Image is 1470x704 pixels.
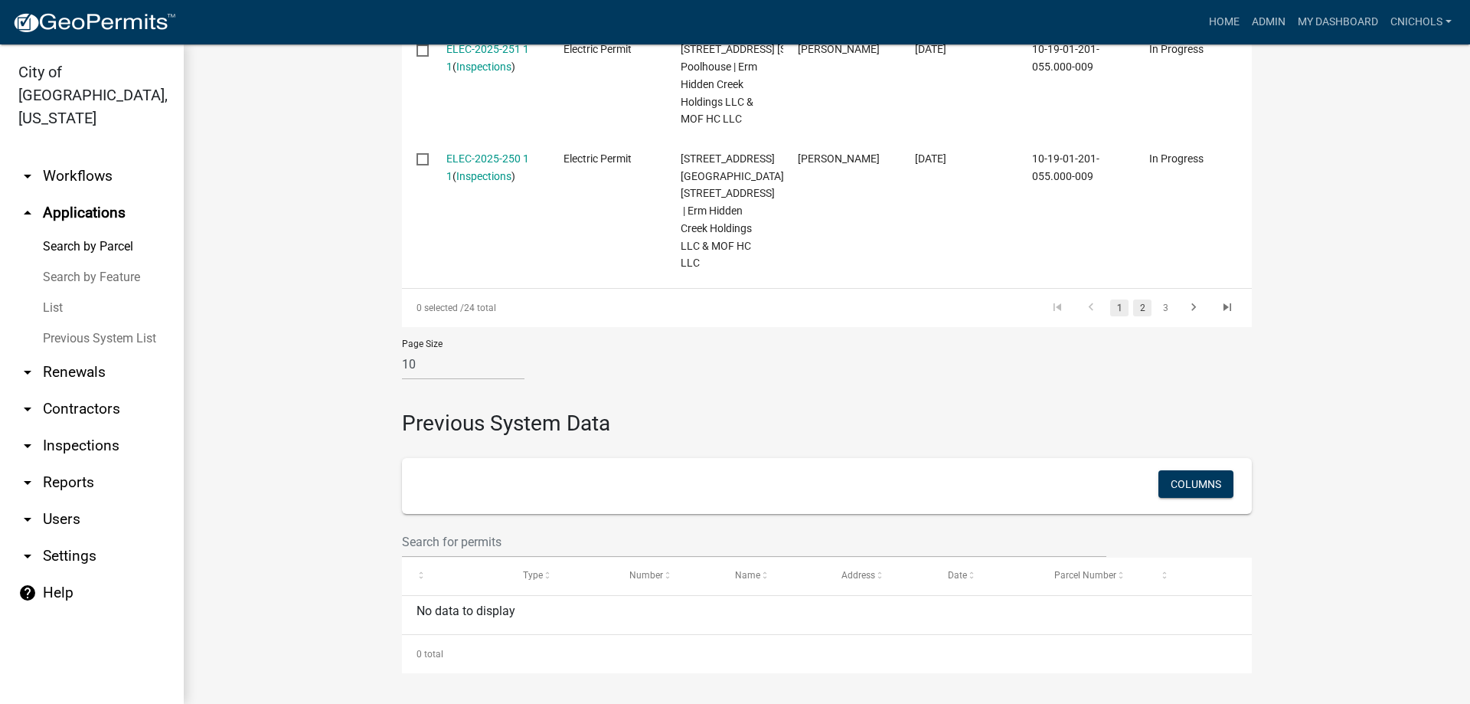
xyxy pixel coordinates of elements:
[1149,43,1204,55] span: In Progress
[1131,295,1154,321] li: page 2
[841,570,875,581] span: Address
[1040,558,1146,594] datatable-header-cell: Parcel Number
[681,152,784,270] span: 3130 MIDDLE ROAD 3130 Middle Road | Erm Hidden Creek Holdings LLC & MOF HC LLC
[18,204,37,222] i: arrow_drop_up
[523,570,543,581] span: Type
[615,558,721,594] datatable-header-cell: Number
[446,43,529,73] a: ELEC-2025-251 1 1
[18,584,37,602] i: help
[735,570,760,581] span: Name
[681,43,874,125] span: 3130 MIDDLE ROAD 124 Spring Lake CT., Poolhouse | Erm Hidden Creek Holdings LLC & MOF HC LLC
[1213,300,1242,316] a: go to last page
[1108,295,1131,321] li: page 1
[629,570,663,581] span: Number
[563,43,632,55] span: Electric Permit
[798,43,880,55] span: LISA HUGHES
[456,61,511,73] a: Inspections
[446,150,534,185] div: ( )
[18,437,37,455] i: arrow_drop_down
[948,570,967,581] span: Date
[402,289,736,327] div: 24 total
[1179,300,1208,316] a: go to next page
[1154,295,1177,321] li: page 3
[1054,570,1116,581] span: Parcel Number
[18,473,37,492] i: arrow_drop_down
[933,558,1040,594] datatable-header-cell: Date
[1110,300,1129,316] a: 1
[1158,470,1233,498] button: Columns
[1133,300,1151,316] a: 2
[1149,152,1204,165] span: In Progress
[915,152,946,165] span: 05/08/2025
[1292,8,1384,37] a: My Dashboard
[508,558,615,594] datatable-header-cell: Type
[402,596,1252,634] div: No data to display
[720,558,827,594] datatable-header-cell: Name
[18,167,37,185] i: arrow_drop_down
[1032,152,1099,182] span: 10-19-01-201-055.000-009
[18,363,37,381] i: arrow_drop_down
[827,558,933,594] datatable-header-cell: Address
[18,510,37,529] i: arrow_drop_down
[1384,8,1458,37] a: cnichols
[1076,300,1106,316] a: go to previous page
[1032,43,1099,73] span: 10-19-01-201-055.000-009
[1203,8,1246,37] a: Home
[1246,8,1292,37] a: Admin
[446,41,534,76] div: ( )
[402,635,1252,673] div: 0 total
[446,152,529,182] a: ELEC-2025-250 1 1
[18,547,37,565] i: arrow_drop_down
[1043,300,1072,316] a: go to first page
[915,43,946,55] span: 05/08/2025
[456,170,511,182] a: Inspections
[1156,300,1174,316] a: 3
[402,526,1106,558] input: Search for permits
[416,303,464,313] span: 0 selected /
[18,400,37,418] i: arrow_drop_down
[798,152,880,165] span: LISA HUGHES
[563,152,632,165] span: Electric Permit
[402,392,1252,440] h3: Previous System Data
